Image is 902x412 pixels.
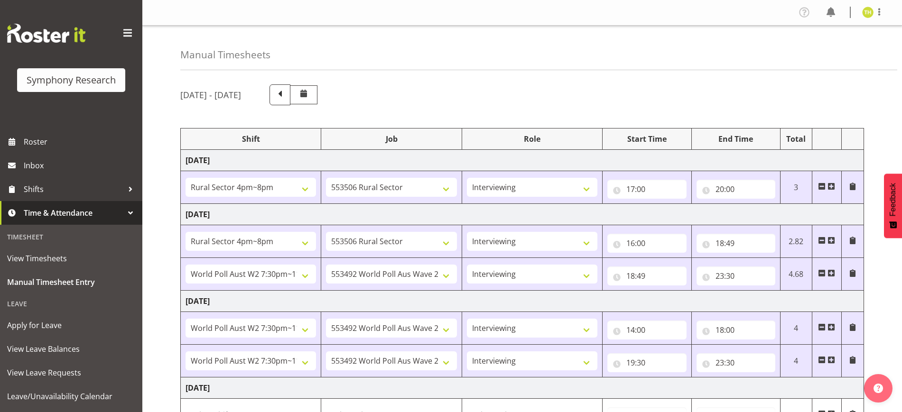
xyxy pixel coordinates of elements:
td: 3 [780,171,812,204]
button: Feedback - Show survey [884,174,902,238]
input: Click to select... [607,353,686,372]
span: View Leave Balances [7,342,135,356]
a: View Timesheets [2,247,140,270]
img: tristan-healley11868.jpg [862,7,874,18]
div: Timesheet [2,227,140,247]
div: End Time [697,133,775,145]
span: Roster [24,135,138,149]
input: Click to select... [607,180,686,199]
div: Shift [186,133,316,145]
td: [DATE] [181,150,864,171]
td: [DATE] [181,377,864,399]
span: Leave/Unavailability Calendar [7,389,135,403]
span: Inbox [24,158,138,173]
input: Click to select... [697,266,775,285]
input: Click to select... [697,353,775,372]
div: Start Time [607,133,686,145]
a: Apply for Leave [2,313,140,337]
input: Click to select... [697,234,775,253]
div: Leave [2,294,140,313]
a: View Leave Requests [2,361,140,385]
div: Total [785,133,807,145]
td: 2.82 [780,225,812,258]
span: View Leave Requests [7,366,135,380]
h5: [DATE] - [DATE] [180,90,241,100]
td: 4 [780,345,812,377]
td: [DATE] [181,204,864,225]
a: View Leave Balances [2,337,140,361]
h4: Manual Timesheets [180,49,270,60]
span: Time & Attendance [24,206,123,220]
span: Feedback [889,183,897,216]
span: Shifts [24,182,123,196]
td: [DATE] [181,291,864,312]
input: Click to select... [607,266,686,285]
td: 4.68 [780,258,812,291]
span: View Timesheets [7,251,135,266]
div: Symphony Research [27,73,116,87]
a: Leave/Unavailability Calendar [2,385,140,408]
input: Click to select... [697,180,775,199]
td: 4 [780,312,812,345]
span: Manual Timesheet Entry [7,275,135,289]
input: Click to select... [607,320,686,339]
input: Click to select... [607,234,686,253]
input: Click to select... [697,320,775,339]
img: help-xxl-2.png [874,384,883,393]
div: Role [467,133,597,145]
a: Manual Timesheet Entry [2,270,140,294]
span: Apply for Leave [7,318,135,332]
img: Rosterit website logo [7,24,85,43]
div: Job [326,133,456,145]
